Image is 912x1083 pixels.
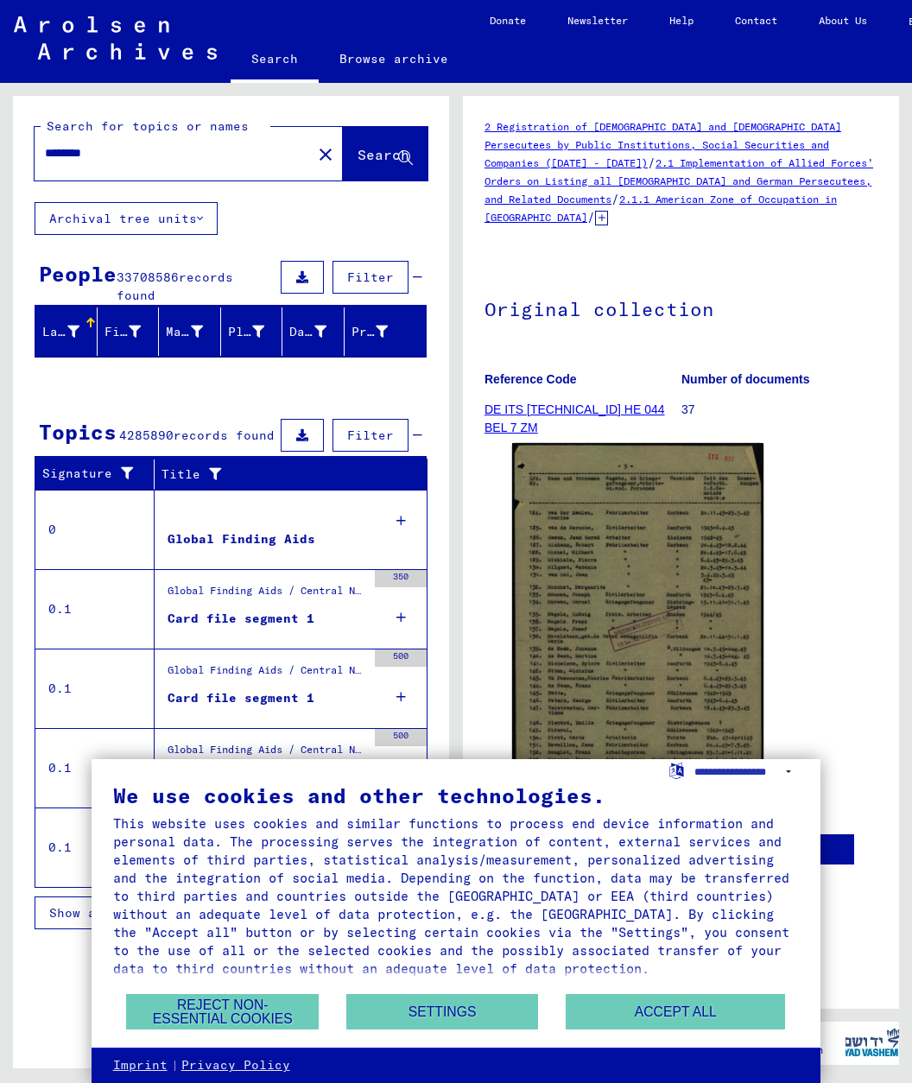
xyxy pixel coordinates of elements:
div: Place of Birth [228,318,287,345]
a: Search [231,38,319,83]
td: 0.1 [35,728,155,807]
div: Global Finding Aids / Central Name Index / Cards that have been scanned during first sequential m... [168,583,366,607]
b: Reference Code [484,372,577,386]
b: Number of documents [681,372,810,386]
a: 2.1 Implementation of Allied Forces’ Orders on Listing all [DEMOGRAPHIC_DATA] and German Persecut... [484,156,873,206]
img: Arolsen_neg.svg [14,16,217,60]
button: Archival tree units [35,202,218,235]
a: DE ITS [TECHNICAL_ID] HE 044 BEL 7 ZM [484,402,665,434]
mat-header-cell: First Name [98,307,160,356]
button: Filter [332,419,408,452]
div: Maiden Name [166,318,225,345]
span: Show all search results [49,905,228,921]
a: Privacy Policy [181,1057,290,1074]
a: Imprint [113,1057,168,1074]
div: Maiden Name [166,323,203,341]
mat-header-cell: Prisoner # [345,307,427,356]
div: First Name [104,323,142,341]
span: Search [358,146,409,163]
span: Filter [347,269,394,285]
span: 33708586 [117,269,179,285]
div: Signature [42,465,141,483]
div: Last Name [42,318,101,345]
div: Card file segment 1 [168,610,314,628]
mat-header-cell: Last Name [35,307,98,356]
div: 350 [375,570,427,587]
mat-header-cell: Date of Birth [282,307,345,356]
a: 2.1.1 American Zone of Occupation in [GEOGRAPHIC_DATA] [484,193,837,224]
td: 0 [35,490,155,569]
button: Accept all [566,994,785,1029]
span: / [611,191,619,206]
button: Show all search results [35,896,252,929]
button: Search [343,127,427,180]
button: Filter [332,261,408,294]
button: Reject non-essential cookies [126,994,319,1029]
div: Last Name [42,323,79,341]
td: 0.1 [35,807,155,887]
div: People [39,258,117,289]
mat-label: Search for topics or names [47,118,249,134]
div: 500 [375,729,427,746]
img: yv_logo.png [839,1021,904,1064]
div: Place of Birth [228,323,265,341]
mat-header-cell: Maiden Name [159,307,221,356]
span: Filter [347,427,394,443]
div: Global Finding Aids / Central Name Index / Reference cards and originals, which have been discove... [168,662,366,687]
button: Settings [346,994,539,1029]
mat-icon: close [315,144,336,165]
div: Title [161,465,393,484]
img: 001.jpg [512,443,763,795]
div: Prisoner # [351,323,389,341]
div: First Name [104,318,163,345]
div: This website uses cookies and similar functions to process end device information and personal da... [113,814,800,978]
p: 37 [681,401,877,419]
div: Global Finding Aids / Central Name Index / Cards, which have been separated just before or during... [168,742,366,766]
div: Prisoner # [351,318,410,345]
div: 500 [375,649,427,667]
td: 0.1 [35,569,155,649]
button: Clear [308,136,343,171]
span: / [648,155,655,170]
div: Date of Birth [289,323,326,341]
h1: Original collection [484,269,877,345]
div: Topics [39,416,117,447]
div: Card file segment 1 [168,689,314,707]
span: records found [117,269,233,303]
mat-header-cell: Place of Birth [221,307,283,356]
div: Title [161,460,410,488]
div: We use cookies and other technologies. [113,785,800,806]
span: / [587,209,595,225]
span: 4285890 [119,427,174,443]
a: 2 Registration of [DEMOGRAPHIC_DATA] and [DEMOGRAPHIC_DATA] Persecutees by Public Institutions, S... [484,120,841,169]
td: 0.1 [35,649,155,728]
div: Global Finding Aids [168,530,315,548]
a: Browse archive [319,38,469,79]
div: Date of Birth [289,318,348,345]
span: records found [174,427,275,443]
div: Signature [42,460,158,488]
